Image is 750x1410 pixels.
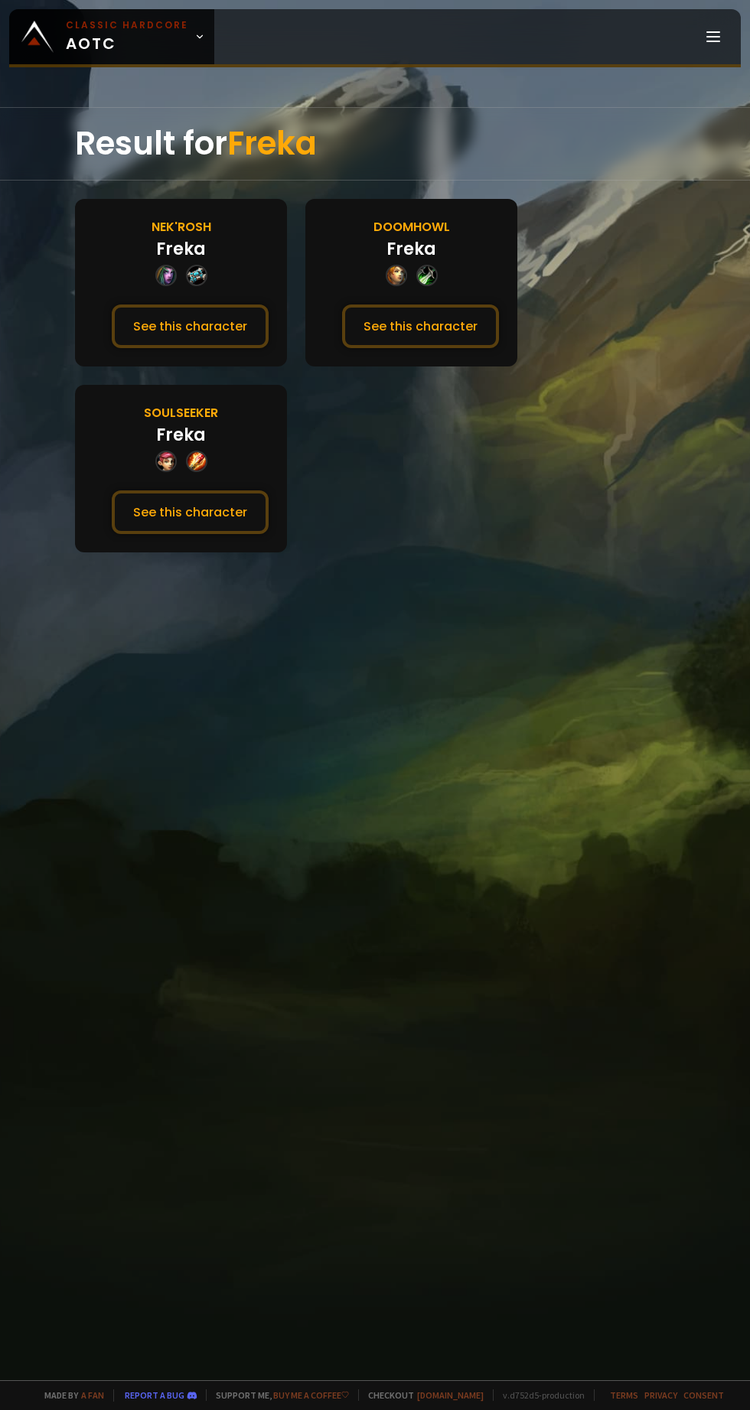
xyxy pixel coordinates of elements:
[66,18,188,55] span: AOTC
[144,403,218,422] div: Soulseeker
[206,1389,349,1401] span: Support me,
[75,108,675,180] div: Result for
[610,1389,638,1401] a: Terms
[386,236,436,262] div: Freka
[644,1389,677,1401] a: Privacy
[358,1389,484,1401] span: Checkout
[493,1389,585,1401] span: v. d752d5 - production
[9,9,214,64] a: Classic HardcoreAOTC
[125,1389,184,1401] a: Report a bug
[156,236,206,262] div: Freka
[35,1389,104,1401] span: Made by
[227,121,317,166] span: Freka
[683,1389,724,1401] a: Consent
[417,1389,484,1401] a: [DOMAIN_NAME]
[152,217,211,236] div: Nek'Rosh
[373,217,450,236] div: Doomhowl
[112,490,269,534] button: See this character
[342,304,499,348] button: See this character
[273,1389,349,1401] a: Buy me a coffee
[66,18,188,32] small: Classic Hardcore
[112,304,269,348] button: See this character
[156,422,206,448] div: Freka
[81,1389,104,1401] a: a fan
